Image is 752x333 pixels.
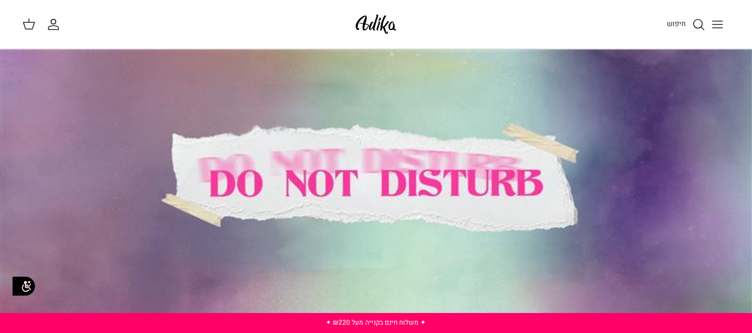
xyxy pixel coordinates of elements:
a: ✦ משלוח חינם בקנייה מעל ₪220 ✦ [326,317,426,327]
button: Toggle menu [705,12,730,37]
span: חיפוש [667,18,686,29]
img: Adika IL [352,11,400,37]
a: החשבון שלי [47,18,65,31]
a: חיפוש [667,18,705,31]
img: accessibility_icon02.svg [8,271,39,301]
